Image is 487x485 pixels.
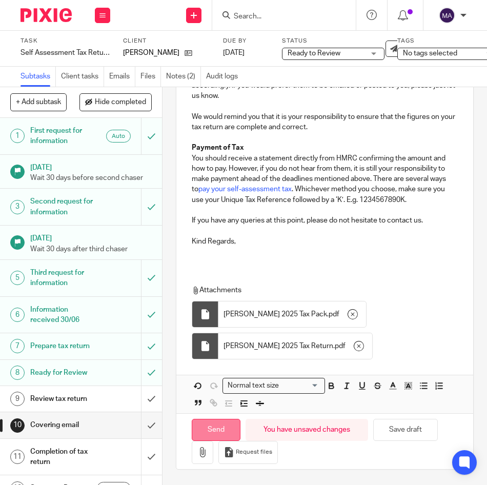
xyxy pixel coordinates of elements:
p: You should receive a statement directly from HMRC confirming the amount and how to pay. However, ... [192,153,458,205]
h1: Completion of tax return [30,444,97,470]
div: 9 [10,392,25,406]
span: [PERSON_NAME] 2025 Tax Pack [224,309,327,319]
h1: Information received 30/06 [30,302,97,328]
div: Self Assessment Tax Returns - NON BOOKKEEPING CLIENTS [21,48,110,58]
span: No tags selected [403,50,457,57]
button: Request files [218,441,278,464]
div: 11 [10,450,25,464]
span: pdf [335,341,346,351]
span: pdf [329,309,339,319]
div: 5 [10,271,25,285]
span: [DATE] [223,49,245,56]
h1: Second request for information [30,194,97,220]
label: Status [282,37,384,45]
span: [PERSON_NAME] 2025 Tax Return [224,341,333,351]
a: Subtasks [21,67,56,87]
div: 3 [10,200,25,214]
div: . [218,301,366,327]
div: 10 [10,418,25,433]
h1: First request for information [30,123,97,149]
span: Hide completed [95,98,146,107]
p: [PERSON_NAME] [123,48,179,58]
div: 1 [10,129,25,143]
h1: Third request for information [30,265,97,291]
div: 8 [10,366,25,380]
p: If you have any queries at this point, please do not hesitate to contact us. [192,215,458,226]
h1: [DATE] [30,231,152,244]
div: Search for option [222,378,325,394]
h1: [DATE] [30,160,152,173]
input: Search [233,12,325,22]
strong: Payment of Tax [192,144,244,151]
button: Hide completed [79,93,152,111]
input: Send [192,419,240,441]
div: You have unsaved changes [246,419,368,441]
p: Wait 30 days after third chaser [30,244,152,254]
span: Ready to Review [288,50,340,57]
button: + Add subtask [10,93,67,111]
label: Client [123,37,213,45]
div: 6 [10,308,25,322]
a: Files [140,67,161,87]
a: Audit logs [206,67,243,87]
img: svg%3E [439,7,455,24]
a: pay your self-assessment tax [198,186,292,193]
a: Client tasks [61,67,104,87]
span: Normal text size [225,380,281,391]
p: Wait 30 days before second chaser [30,173,152,183]
h1: Review tax return [30,391,97,407]
div: 7 [10,339,25,353]
span: Request files [236,448,272,456]
label: Due by [223,37,269,45]
button: Save draft [373,419,438,441]
p: Kind Regards, [192,236,458,247]
a: Notes (2) [166,67,201,87]
div: Auto [106,130,131,143]
div: . [218,333,372,359]
p: We would remind you that it is your responsibility to ensure that the figures on your tax return ... [192,112,458,133]
img: Pixie [21,8,72,22]
h1: Covering email [30,417,97,433]
h1: Ready for Review [30,365,97,380]
a: Emails [109,67,135,87]
label: Task [21,37,110,45]
p: Attachments [192,285,463,295]
input: Search for option [282,380,319,391]
h1: Prepare tax return [30,338,97,354]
